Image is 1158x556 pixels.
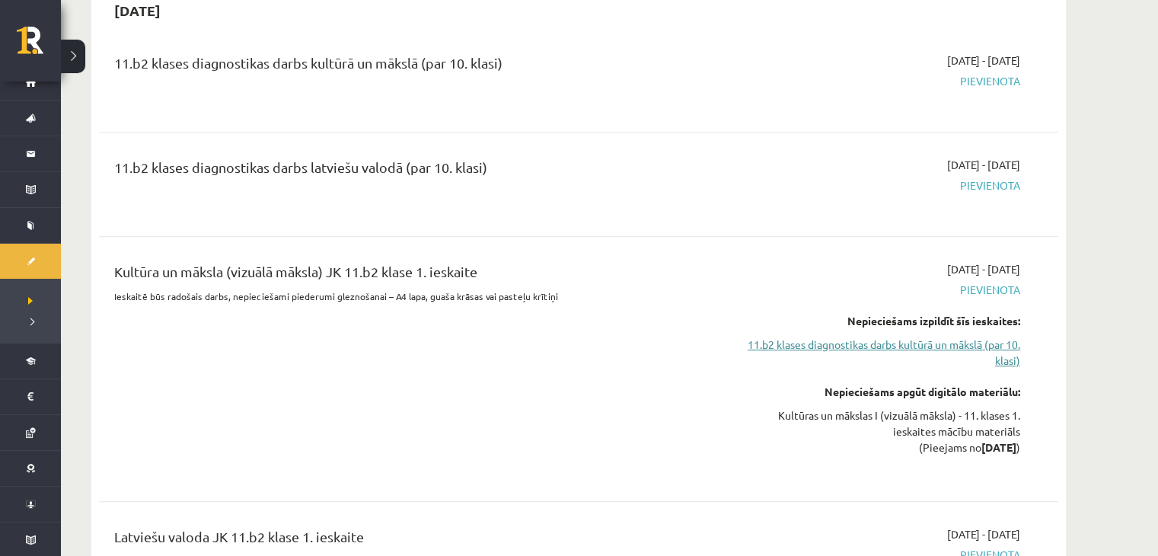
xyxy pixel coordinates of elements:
div: Kultūras un mākslas I (vizuālā māksla) - 11. klases 1. ieskaites mācību materiāls (Pieejams no ) [733,407,1020,455]
span: [DATE] - [DATE] [947,526,1020,542]
div: 11.b2 klases diagnostikas darbs latviešu valodā (par 10. klasi) [114,157,710,185]
div: Nepieciešams apgūt digitālo materiālu: [733,384,1020,400]
span: Pievienota [733,73,1020,89]
strong: [DATE] [981,440,1016,454]
span: Pievienota [733,282,1020,298]
div: 11.b2 klases diagnostikas darbs kultūrā un mākslā (par 10. klasi) [114,53,710,81]
p: Ieskaitē būs radošais darbs, nepieciešami piederumi gleznošanai – A4 lapa, guaša krāsas vai paste... [114,289,710,303]
span: [DATE] - [DATE] [947,157,1020,173]
span: Pievienota [733,177,1020,193]
div: Kultūra un māksla (vizuālā māksla) JK 11.b2 klase 1. ieskaite [114,261,710,289]
a: Rīgas 1. Tālmācības vidusskola [17,27,61,65]
span: [DATE] - [DATE] [947,53,1020,69]
a: 11.b2 klases diagnostikas darbs kultūrā un mākslā (par 10. klasi) [733,337,1020,369]
div: Latviešu valoda JK 11.b2 klase 1. ieskaite [114,526,710,554]
span: [DATE] - [DATE] [947,261,1020,277]
div: Nepieciešams izpildīt šīs ieskaites: [733,313,1020,329]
